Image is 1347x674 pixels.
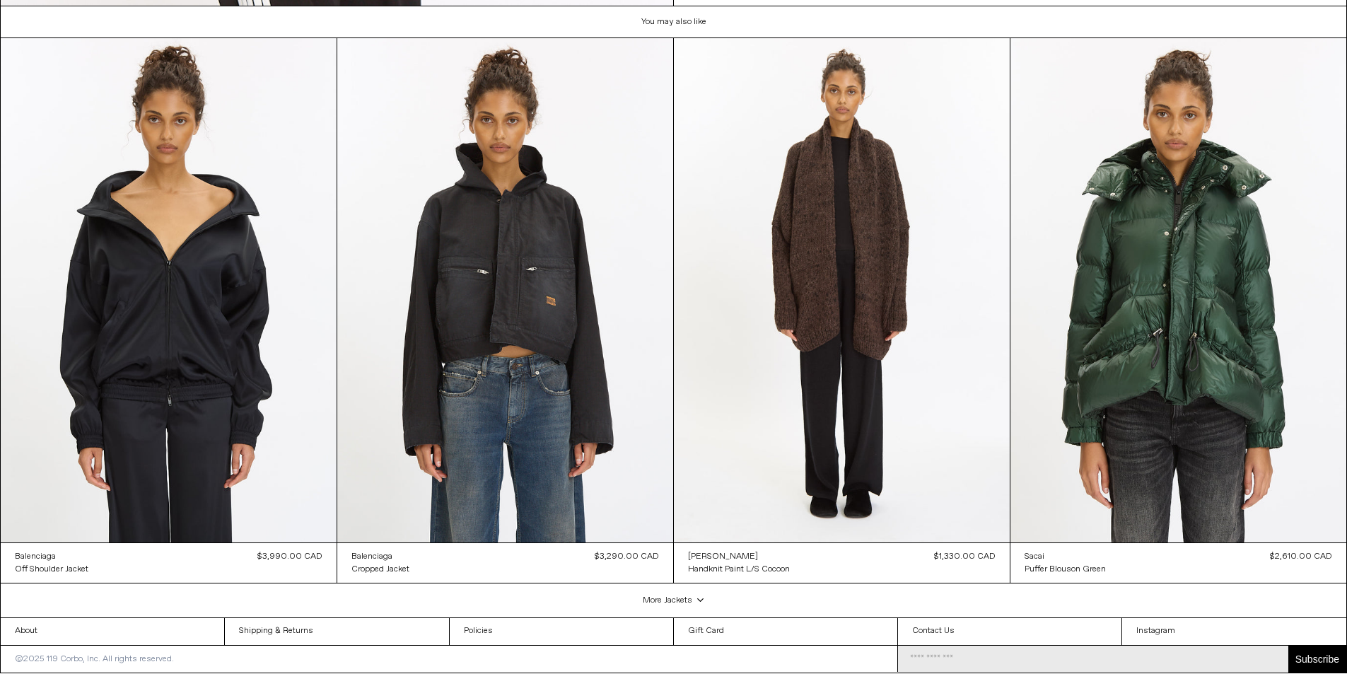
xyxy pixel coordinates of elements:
a: Gift Card [674,618,898,645]
a: Cropped Jacket [351,563,409,576]
button: Subscribe [1288,646,1346,673]
div: $1,330.00 CAD [934,550,996,563]
img: Balenciaga Cropped Jacket in black [337,38,673,542]
a: Off Shoulder Jacket [15,563,88,576]
a: Balenciaga [351,550,409,563]
a: About [1,618,224,645]
input: Email Address [898,646,1288,673]
a: Handknit Paint L/S Cocoon [688,563,790,576]
img: Balenciaga Off Shoulder Jacket in black [1,38,337,542]
a: Contact Us [898,618,1121,645]
div: [PERSON_NAME] [688,551,758,563]
img: Sacai Puffer Blouson [1010,38,1346,542]
div: More Jackets [1,583,1347,618]
div: $3,290.00 CAD [595,550,659,563]
a: Sacai [1025,550,1106,563]
img: Handknit Paint L/S Cocoon [674,38,1010,542]
div: Sacai [1025,551,1044,563]
a: Shipping & Returns [225,618,448,645]
div: $2,610.00 CAD [1270,550,1332,563]
a: Instagram [1122,618,1346,645]
a: Puffer Blouson Green [1025,563,1106,576]
a: Balenciaga [15,550,88,563]
a: [PERSON_NAME] [688,550,790,563]
div: Balenciaga [351,551,392,563]
h1: You may also like [1,6,1347,38]
p: ©2025 119 Corbo, Inc. All rights reserved. [1,646,188,673]
div: Balenciaga [15,551,56,563]
a: Policies [450,618,673,645]
div: $3,990.00 CAD [257,550,322,563]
